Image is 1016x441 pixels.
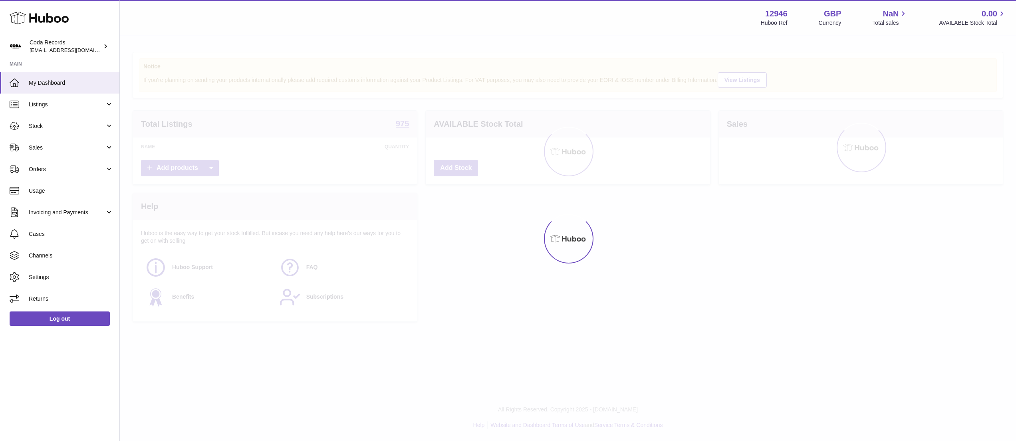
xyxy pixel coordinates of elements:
[29,252,113,259] span: Channels
[982,8,997,19] span: 0.00
[29,101,105,108] span: Listings
[819,19,841,27] div: Currency
[765,8,788,19] strong: 12946
[939,8,1006,27] a: 0.00 AVAILABLE Stock Total
[10,311,110,326] a: Log out
[872,19,908,27] span: Total sales
[30,39,101,54] div: Coda Records
[29,79,113,87] span: My Dashboard
[29,144,105,152] span: Sales
[872,8,908,27] a: NaN Total sales
[29,166,105,173] span: Orders
[29,230,113,238] span: Cases
[29,209,105,216] span: Invoicing and Payments
[939,19,1006,27] span: AVAILABLE Stock Total
[29,295,113,303] span: Returns
[761,19,788,27] div: Huboo Ref
[29,273,113,281] span: Settings
[29,122,105,130] span: Stock
[10,40,22,52] img: haz@pcatmedia.com
[824,8,841,19] strong: GBP
[883,8,899,19] span: NaN
[29,187,113,195] span: Usage
[30,47,117,53] span: [EMAIL_ADDRESS][DOMAIN_NAME]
